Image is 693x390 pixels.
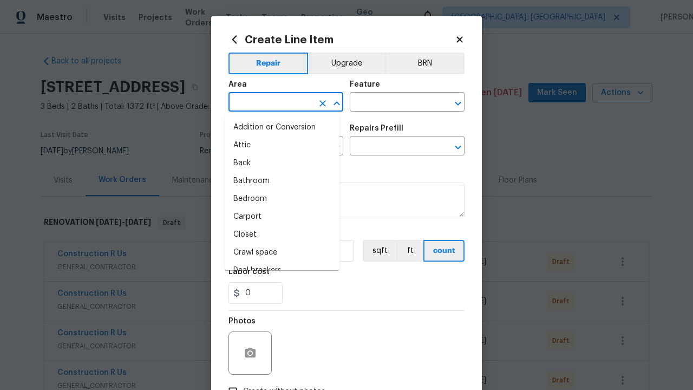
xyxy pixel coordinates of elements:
button: Clear [315,96,330,111]
li: Bathroom [225,172,339,190]
li: Back [225,154,339,172]
h5: Repairs Prefill [350,125,403,132]
button: Open [450,96,466,111]
li: Crawl space [225,244,339,262]
h5: Feature [350,81,380,88]
button: Repair [228,53,308,74]
button: sqft [363,240,396,262]
button: Close [329,96,344,111]
button: Open [450,140,466,155]
button: Upgrade [308,53,385,74]
h2: Create Line Item [228,34,455,45]
li: Deal breakers [225,262,339,279]
h5: Photos [228,317,256,325]
li: Addition or Conversion [225,119,339,136]
li: Closet [225,226,339,244]
li: Attic [225,136,339,154]
li: Carport [225,208,339,226]
li: Bedroom [225,190,339,208]
button: ft [396,240,423,262]
button: BRN [385,53,465,74]
button: count [423,240,465,262]
h5: Area [228,81,247,88]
